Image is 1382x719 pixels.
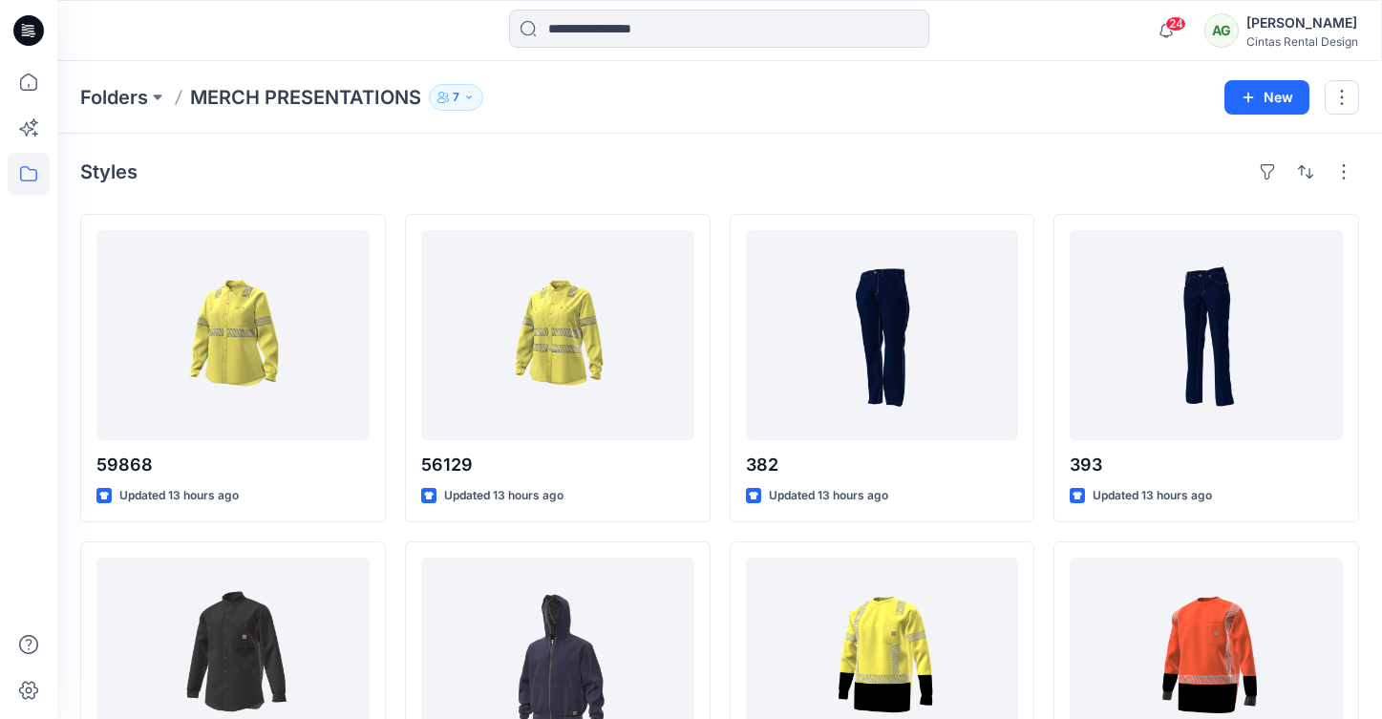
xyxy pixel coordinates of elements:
[453,87,459,108] p: 7
[421,452,694,478] p: 56129
[429,84,483,111] button: 7
[96,452,370,478] p: 59868
[80,160,138,183] h4: Styles
[1070,230,1343,440] a: 393
[421,230,694,440] a: 56129
[1093,486,1212,506] p: Updated 13 hours ago
[190,84,421,111] p: MERCH PRESENTATIONS
[769,486,888,506] p: Updated 13 hours ago
[1204,13,1239,48] div: AG
[1246,34,1358,49] div: Cintas Rental Design
[96,230,370,440] a: 59868
[746,452,1019,478] p: 382
[1070,452,1343,478] p: 393
[746,230,1019,440] a: 382
[444,486,563,506] p: Updated 13 hours ago
[80,84,148,111] a: Folders
[1246,11,1358,34] div: [PERSON_NAME]
[119,486,239,506] p: Updated 13 hours ago
[1165,16,1186,32] span: 24
[1224,80,1309,115] button: New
